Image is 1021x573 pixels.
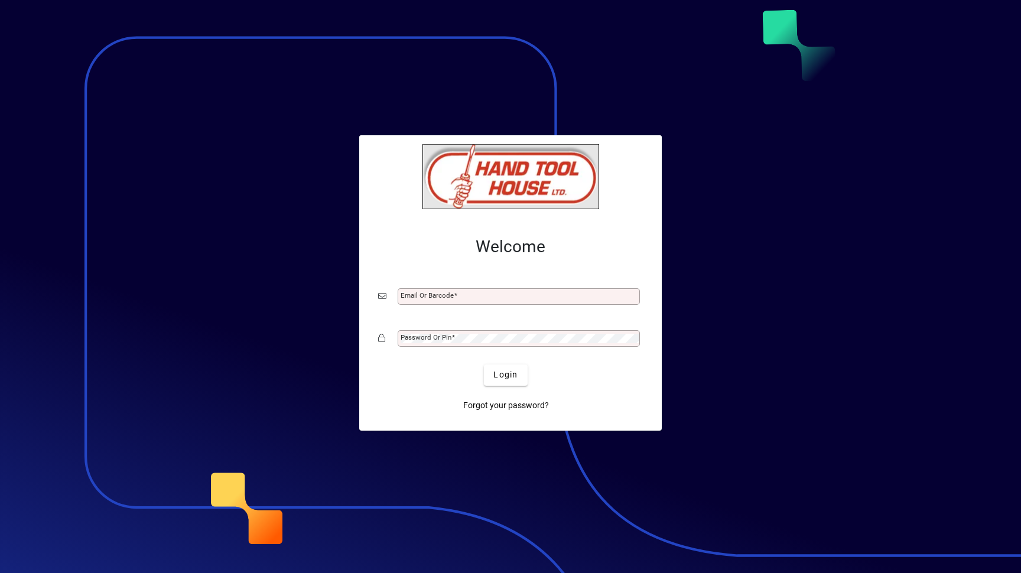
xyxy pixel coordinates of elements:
h2: Welcome [378,237,643,257]
span: Forgot your password? [463,399,549,412]
mat-label: Password or Pin [401,333,451,341]
span: Login [493,369,518,381]
button: Login [484,364,527,386]
mat-label: Email or Barcode [401,291,454,299]
a: Forgot your password? [459,395,554,416]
